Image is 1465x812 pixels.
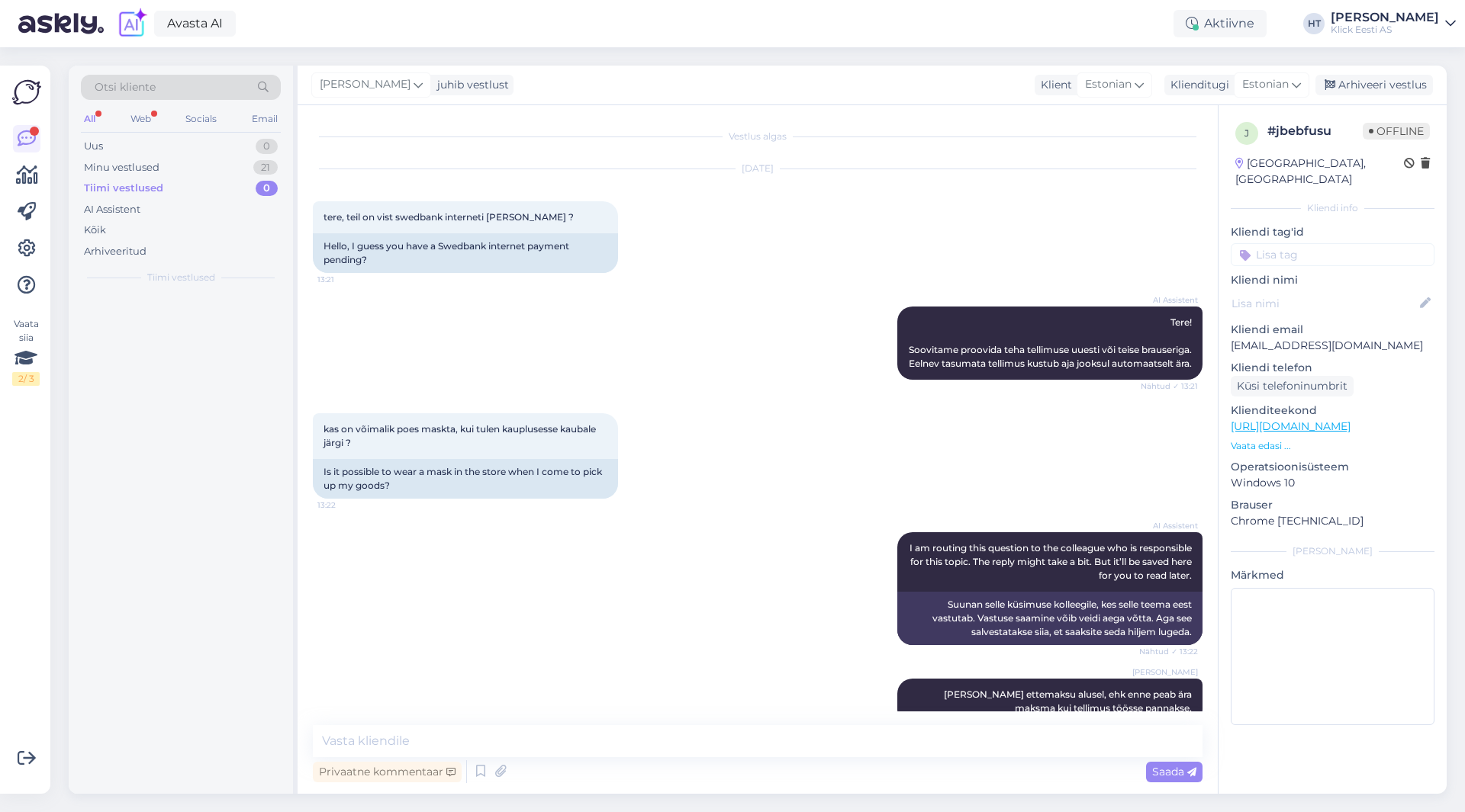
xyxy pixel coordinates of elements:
[249,109,281,129] div: Email
[253,160,278,175] div: 21
[1152,765,1196,778] span: Saada
[84,223,106,238] div: Kõik
[1231,338,1434,354] p: [EMAIL_ADDRESS][DOMAIN_NAME]
[1303,13,1325,34] div: HT
[147,271,215,284] span: Tiimi vestlused
[1231,403,1434,419] p: Klienditeekond
[1231,513,1434,529] p: Chrome [TECHNICAL_ID]
[1231,243,1434,266] input: Lisa tag
[1231,360,1434,376] p: Kliendi telefon
[1085,76,1132,93] span: Estonian
[431,77,509,93] div: juhib vestlust
[81,109,98,129] div: All
[317,499,375,511] span: 13:22
[897,592,1203,645] div: Suunan selle küsimuse kolleegile, kes selle teema eest vastutab. Vastuse saamine võib veidi aega ...
[1331,11,1456,36] a: [PERSON_NAME]Klick Eesti AS
[1035,77,1072,93] div: Klient
[116,8,148,40] img: explore-ai
[12,372,40,386] div: 2 / 3
[1244,127,1249,139] span: j
[313,459,618,499] div: Is it possible to wear a mask in the store when I come to pick up my goods?
[1235,156,1404,188] div: [GEOGRAPHIC_DATA], [GEOGRAPHIC_DATA]
[84,181,163,196] div: Tiimi vestlused
[320,76,411,93] span: [PERSON_NAME]
[12,317,40,386] div: Vaata siia
[1315,75,1433,95] div: Arhiveeri vestlus
[1141,520,1198,531] span: AI Assistent
[12,78,41,107] img: Askly Logo
[1141,380,1198,392] span: Nähtud ✓ 13:21
[1164,77,1229,93] div: Klienditugi
[910,542,1194,581] span: I am routing this question to the colleague who is responsible for this topic. The reply might ta...
[1231,322,1434,338] p: Kliendi email
[1232,295,1417,312] input: Lisa nimi
[84,244,146,259] div: Arhiveeritud
[1141,294,1198,306] span: AI Assistent
[1231,419,1351,433] a: [URL][DOMAIN_NAME]
[127,109,154,129] div: Web
[317,274,375,285] span: 13:21
[1231,497,1434,513] p: Brauser
[313,233,618,273] div: Hello, I guess you have a Swedbank internet payment pending?
[1231,224,1434,240] p: Kliendi tag'id
[1231,475,1434,491] p: Windows 10
[313,130,1203,143] div: Vestlus algas
[1231,201,1434,215] div: Kliendi info
[313,762,462,782] div: Privaatne kommentaar
[1331,24,1439,36] div: Klick Eesti AS
[1231,544,1434,558] div: [PERSON_NAME]
[944,688,1194,714] span: [PERSON_NAME] ettemaksu alusel, ehk enne peab ära maksma kui tellimus töösse pannakse.
[1132,666,1198,678] span: [PERSON_NAME]
[84,160,159,175] div: Minu vestlused
[1242,76,1289,93] span: Estonian
[1231,376,1354,396] div: Küsi telefoninumbrit
[256,181,278,196] div: 0
[1267,122,1363,140] div: # jbebfusu
[182,109,220,129] div: Socials
[1139,646,1198,657] span: Nähtud ✓ 13:22
[84,139,103,154] div: Uus
[313,162,1203,175] div: [DATE]
[84,202,140,217] div: AI Assistent
[256,139,278,154] div: 0
[95,79,156,95] span: Otsi kliente
[1231,459,1434,475] p: Operatsioonisüsteem
[1231,272,1434,288] p: Kliendi nimi
[324,211,574,223] span: tere, teil on vist swedbank interneti [PERSON_NAME] ?
[154,11,236,37] a: Avasta AI
[324,423,598,448] span: kas on võimalik poes maskta, kui tulen kauplusesse kaubale järgi ?
[1331,11,1439,24] div: [PERSON_NAME]
[1363,123,1430,140] span: Offline
[1231,439,1434,453] p: Vaata edasi ...
[1231,567,1434,583] p: Märkmed
[1174,10,1267,37] div: Aktiivne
